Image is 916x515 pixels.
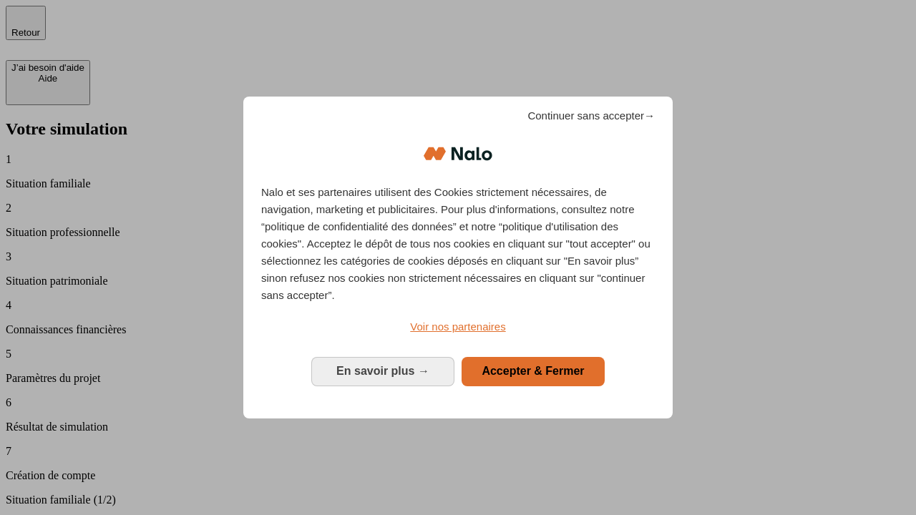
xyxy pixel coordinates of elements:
p: Nalo et ses partenaires utilisent des Cookies strictement nécessaires, de navigation, marketing e... [261,184,655,304]
span: Continuer sans accepter→ [527,107,655,124]
span: Voir nos partenaires [410,320,505,333]
button: En savoir plus: Configurer vos consentements [311,357,454,386]
button: Accepter & Fermer: Accepter notre traitement des données et fermer [462,357,605,386]
span: En savoir plus → [336,365,429,377]
img: Logo [424,132,492,175]
a: Voir nos partenaires [261,318,655,335]
div: Bienvenue chez Nalo Gestion du consentement [243,97,673,418]
span: Accepter & Fermer [482,365,584,377]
